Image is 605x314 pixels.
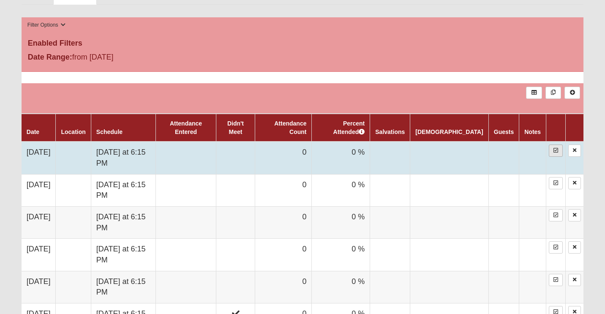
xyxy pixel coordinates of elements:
[549,209,563,221] a: Enter Attendance
[28,52,72,63] label: Date Range:
[91,271,155,303] td: [DATE] at 6:15 PM
[96,128,123,135] a: Schedule
[22,239,56,271] td: [DATE]
[22,142,56,174] td: [DATE]
[28,39,577,48] h4: Enabled Filters
[91,206,155,238] td: [DATE] at 6:15 PM
[91,142,155,174] td: [DATE] at 6:15 PM
[22,174,56,206] td: [DATE]
[568,274,581,286] a: Delete
[524,128,541,135] a: Notes
[255,239,312,271] td: 0
[564,87,580,99] a: Alt+N
[255,206,312,238] td: 0
[568,177,581,189] a: Delete
[549,241,563,254] a: Enter Attendance
[488,114,519,142] th: Guests
[91,239,155,271] td: [DATE] at 6:15 PM
[312,206,370,238] td: 0 %
[549,177,563,189] a: Enter Attendance
[25,21,68,30] button: Filter Options
[27,128,39,135] a: Date
[526,87,542,99] a: Export to Excel
[22,206,56,238] td: [DATE]
[255,271,312,303] td: 0
[274,120,306,135] a: Attendance Count
[312,174,370,206] td: 0 %
[568,145,581,157] a: Delete
[545,87,561,99] a: Merge Records into Merge Template
[549,274,563,286] a: Enter Attendance
[370,114,410,142] th: Salvations
[333,120,365,135] a: Percent Attended
[549,145,563,157] a: Enter Attendance
[22,271,56,303] td: [DATE]
[22,52,209,65] div: from [DATE]
[91,174,155,206] td: [DATE] at 6:15 PM
[312,142,370,174] td: 0 %
[312,239,370,271] td: 0 %
[255,142,312,174] td: 0
[568,241,581,254] a: Delete
[170,120,202,135] a: Attendance Entered
[255,174,312,206] td: 0
[227,120,244,135] a: Didn't Meet
[568,209,581,221] a: Delete
[410,114,488,142] th: [DEMOGRAPHIC_DATA]
[61,128,85,135] a: Location
[312,271,370,303] td: 0 %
